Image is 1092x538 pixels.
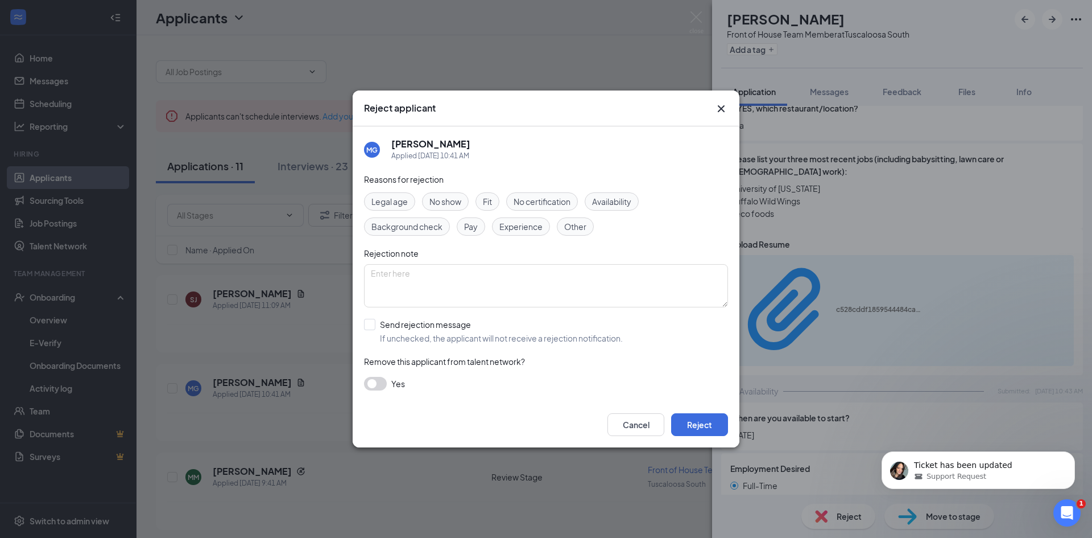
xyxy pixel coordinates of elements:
[714,102,728,116] svg: Cross
[391,138,470,150] h5: [PERSON_NAME]
[464,220,478,233] span: Pay
[671,413,728,436] button: Reject
[391,377,405,391] span: Yes
[1053,499,1081,527] iframe: Intercom live chat
[429,195,461,208] span: No show
[364,102,436,114] h3: Reject applicant
[592,195,631,208] span: Availability
[391,150,470,162] div: Applied [DATE] 10:41 AM
[364,248,419,258] span: Rejection note
[364,174,444,184] span: Reasons for rejection
[366,145,378,155] div: MG
[514,195,570,208] span: No certification
[564,220,586,233] span: Other
[1077,499,1086,508] span: 1
[607,413,664,436] button: Cancel
[864,428,1092,507] iframe: Intercom notifications message
[714,102,728,116] button: Close
[364,356,525,367] span: Remove this applicant from talent network?
[499,220,543,233] span: Experience
[371,195,408,208] span: Legal age
[483,195,492,208] span: Fit
[371,220,442,233] span: Background check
